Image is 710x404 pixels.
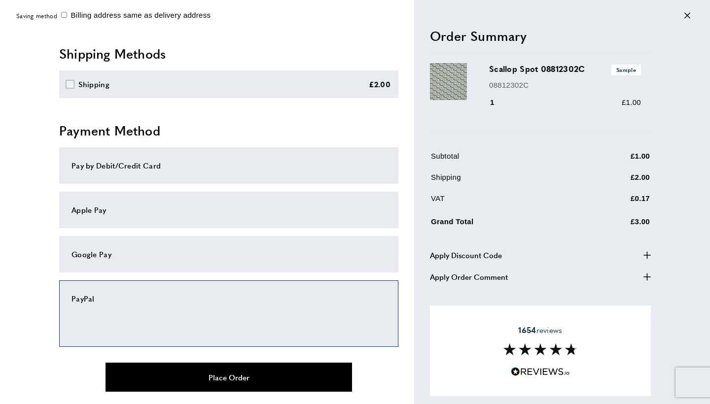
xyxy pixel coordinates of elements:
[489,79,641,91] p: 08812302C
[71,293,386,304] div: PayPal
[10,5,700,27] div: off
[430,249,502,261] span: Apply Discount Code
[71,160,386,171] div: Pay by Debit/Credit Card
[71,248,386,260] div: Google Pay
[59,122,398,139] h2: Payment Method
[611,65,641,75] span: Sample
[16,11,57,21] span: Saving method
[518,324,536,336] strong: 1654
[369,78,391,90] div: £2.00
[431,150,581,169] td: Subtotal
[78,78,109,90] div: Shipping
[59,45,398,63] h2: Shipping Methods
[489,97,508,108] div: 1
[489,63,641,75] h3: Scallop Spot 08812302C
[582,193,650,212] td: £0.17
[430,63,467,100] img: Scallop Spot 08812302C
[622,98,641,106] span: £1.00
[71,304,386,332] iframe: PayPal-paypal
[431,193,581,212] td: VAT
[582,214,650,235] td: £3.00
[430,270,508,282] span: Apply Order Comment
[582,150,650,169] td: £1.00
[431,214,581,235] td: Grand Total
[106,363,352,392] button: Place Order
[430,27,651,44] h2: Order Summary
[684,11,690,21] div: Close message
[511,367,570,376] img: Reviews.io 5 stars
[582,171,650,191] td: £2.00
[503,343,577,355] img: Reviews section
[431,171,581,191] td: Shipping
[518,325,562,335] span: reviews
[71,204,386,216] div: Apple Pay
